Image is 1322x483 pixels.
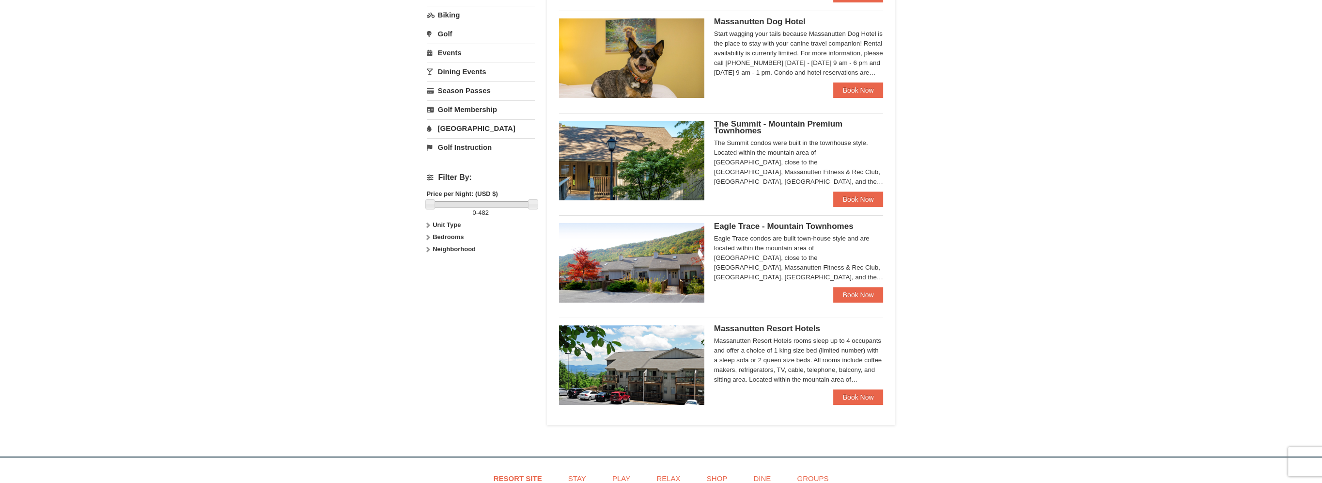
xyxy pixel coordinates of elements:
div: Massanutten Resort Hotels rooms sleep up to 4 occupants and offer a choice of 1 king size bed (li... [714,336,884,385]
strong: Bedrooms [433,233,464,241]
strong: Price per Night: (USD $) [427,190,498,197]
div: The Summit condos were built in the townhouse style. Located within the mountain area of [GEOGRAP... [714,138,884,187]
a: Biking [427,6,535,24]
a: Golf Instruction [427,138,535,156]
div: Start wagging your tails because Massanutten Dog Hotel is the place to stay with your canine trav... [714,29,884,78]
span: Massanutten Resort Hotels [714,324,820,333]
a: [GEOGRAPHIC_DATA] [427,119,535,137]
img: 19218983-1-9b289e55.jpg [559,223,704,303]
a: Season Passes [427,81,535,99]
span: 482 [478,209,489,216]
label: - [427,208,535,218]
img: 19219026-1-e3b4ac8e.jpg [559,325,704,405]
a: Book Now [833,389,884,405]
span: Massanutten Dog Hotel [714,17,806,26]
a: Book Now [833,82,884,98]
h4: Filter By: [427,173,535,182]
strong: Neighborhood [433,245,476,253]
a: Golf Membership [427,100,535,118]
a: Book Now [833,192,884,207]
span: The Summit - Mountain Premium Townhomes [714,119,842,135]
strong: Unit Type [433,221,461,228]
span: 0 [473,209,476,216]
a: Dining Events [427,63,535,80]
a: Golf [427,25,535,43]
img: 19219034-1-0eee7e00.jpg [559,121,704,200]
img: 27428181-5-81c892a3.jpg [559,18,704,98]
span: Eagle Trace - Mountain Townhomes [714,222,854,231]
a: Book Now [833,287,884,303]
a: Events [427,44,535,62]
div: Eagle Trace condos are built town-house style and are located within the mountain area of [GEOGRA... [714,234,884,282]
